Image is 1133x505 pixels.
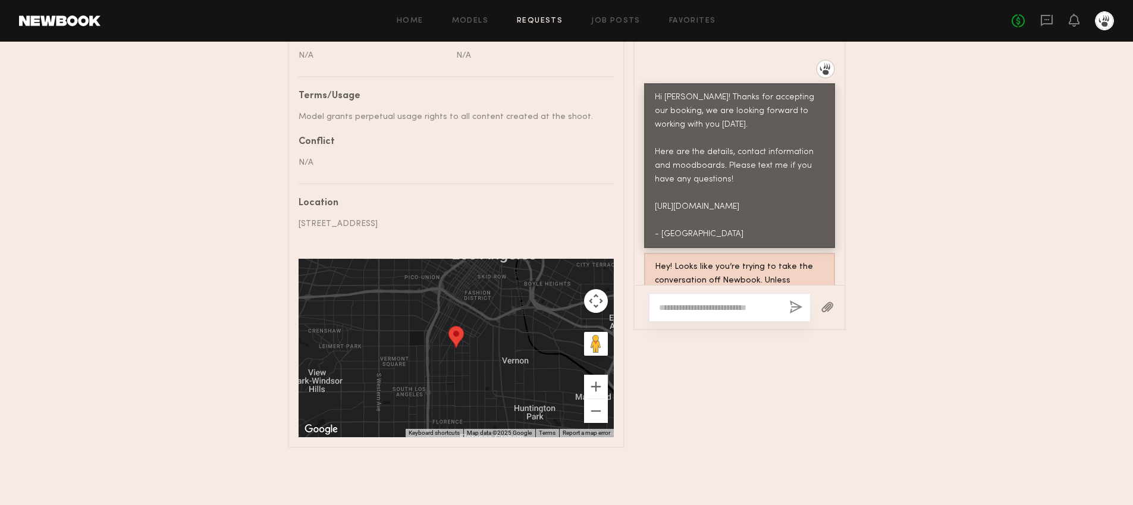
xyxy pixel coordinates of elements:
[563,429,610,436] a: Report a map error
[299,92,605,101] div: Terms/Usage
[584,289,608,313] button: Map camera controls
[409,429,460,437] button: Keyboard shortcuts
[539,429,555,436] a: Terms
[397,17,423,25] a: Home
[655,261,824,329] div: Hey! Looks like you’re trying to take the conversation off Newbook. Unless absolutely necessary, ...
[302,422,341,437] a: Open this area in Google Maps (opens a new window)
[299,137,605,147] div: Conflict
[299,156,605,169] div: N/A
[456,49,605,62] div: N/A
[584,399,608,423] button: Zoom out
[584,375,608,399] button: Zoom in
[467,429,532,436] span: Map data ©2025 Google
[299,111,605,123] div: Model grants perpetual usage rights to all content created at the shoot.
[591,17,641,25] a: Job Posts
[517,17,563,25] a: Requests
[302,422,341,437] img: Google
[299,199,605,208] div: Location
[584,332,608,356] button: Drag Pegman onto the map to open Street View
[655,91,824,241] div: Hi [PERSON_NAME]! Thanks for accepting our booking, we are looking forward to working with you [D...
[299,49,447,62] div: N/A
[669,17,716,25] a: Favorites
[452,17,488,25] a: Models
[299,218,605,230] div: [STREET_ADDRESS]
